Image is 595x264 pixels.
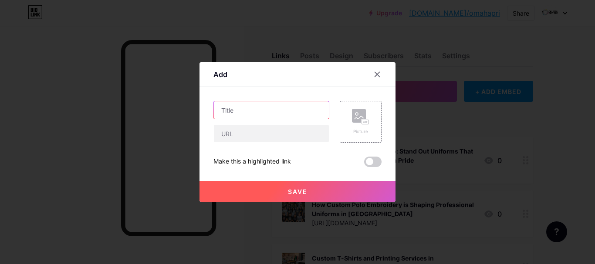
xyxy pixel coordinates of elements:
[213,69,227,80] div: Add
[199,181,396,202] button: Save
[213,157,291,167] div: Make this a highlighted link
[288,188,308,195] span: Save
[214,101,329,119] input: Title
[214,125,329,142] input: URL
[352,128,369,135] div: Picture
